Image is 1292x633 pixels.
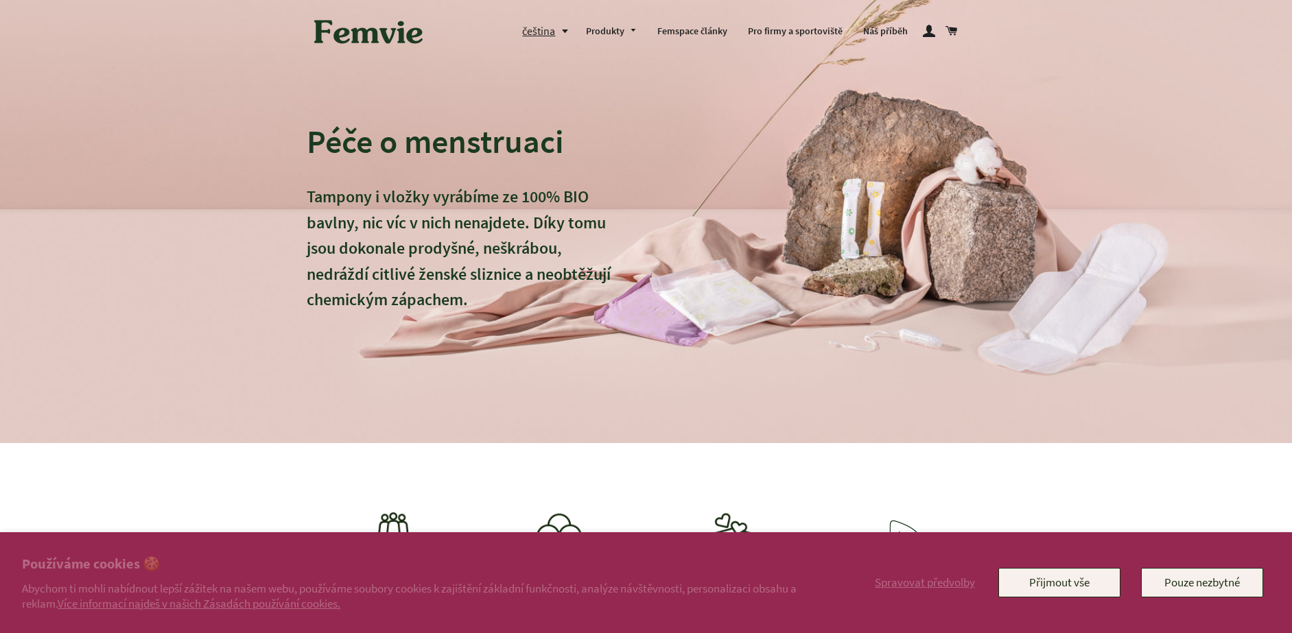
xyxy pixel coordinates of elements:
[872,568,978,597] button: Spravovat předvolby
[1141,568,1263,597] button: Pouze nezbytné
[875,575,975,590] span: Spravovat předvolby
[853,14,918,49] a: Náš příběh
[307,121,613,162] h2: Péče o menstruaci
[22,554,810,574] h2: Používáme cookies 🍪
[307,10,430,53] img: Femvie
[576,14,647,49] a: Produkty
[738,14,853,49] a: Pro firmy a sportoviště
[22,581,810,611] p: Abychom ti mohli nabídnout lepší zážitek na našem webu, používáme soubory cookies k zajištění zák...
[58,596,340,611] a: Více informací najdeš v našich Zásadách používání cookies.
[998,568,1120,597] button: Přijmout vše
[647,14,738,49] a: Femspace články
[522,22,576,40] button: čeština
[307,184,613,338] p: Tampony i vložky vyrábíme ze 100% BIO bavlny, nic víc v nich nenajdete. Díky tomu jsou dokonale p...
